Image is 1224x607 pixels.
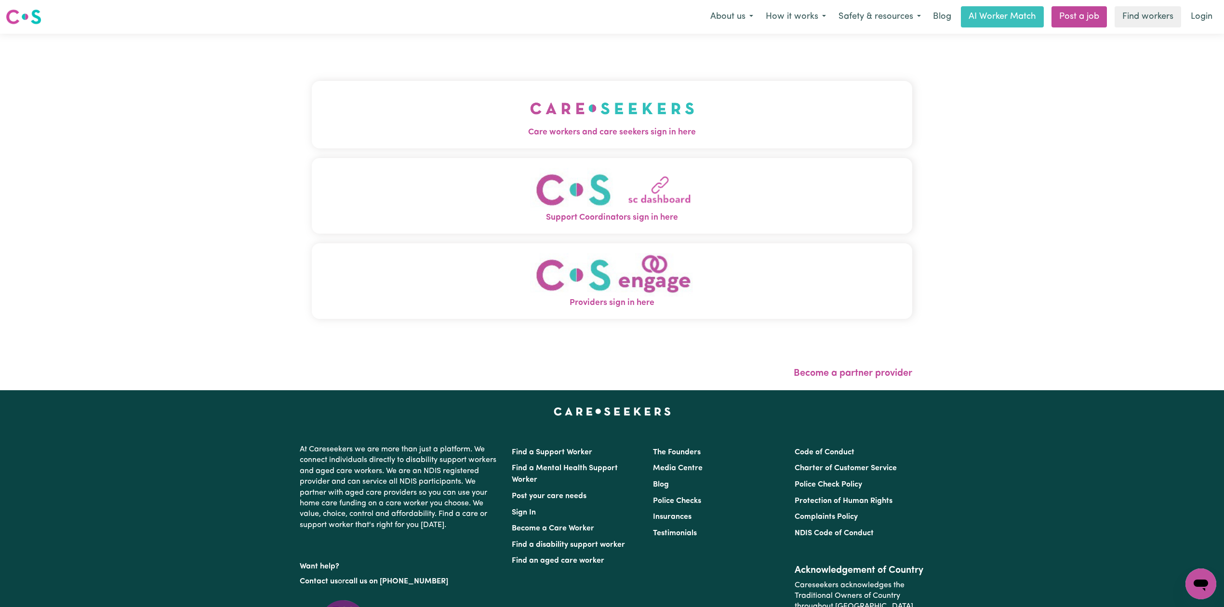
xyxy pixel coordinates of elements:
a: The Founders [653,449,701,456]
a: AI Worker Match [961,6,1044,27]
a: Protection of Human Rights [795,497,892,505]
p: At Careseekers we are more than just a platform. We connect individuals directly to disability su... [300,440,500,534]
button: Care workers and care seekers sign in here [312,81,912,148]
a: Police Check Policy [795,481,862,488]
a: Careseekers logo [6,6,41,28]
a: Blog [653,481,669,488]
a: Careseekers home page [554,408,671,415]
a: Media Centre [653,464,703,472]
a: Find a disability support worker [512,541,625,549]
a: Charter of Customer Service [795,464,897,472]
a: Login [1185,6,1218,27]
h2: Acknowledgement of Country [795,565,924,576]
a: Sign In [512,509,536,516]
a: NDIS Code of Conduct [795,529,874,537]
a: Contact us [300,578,338,585]
a: Find a Mental Health Support Worker [512,464,618,484]
a: Find workers [1115,6,1181,27]
span: Providers sign in here [312,297,912,309]
a: Post your care needs [512,492,586,500]
button: Providers sign in here [312,243,912,319]
button: How it works [759,7,832,27]
a: Complaints Policy [795,513,858,521]
button: About us [704,7,759,27]
a: Blog [927,6,957,27]
button: Support Coordinators sign in here [312,158,912,234]
a: Post a job [1051,6,1107,27]
span: Support Coordinators sign in here [312,211,912,224]
a: Become a partner provider [794,369,912,378]
a: Find an aged care worker [512,557,604,565]
a: Insurances [653,513,692,521]
a: Become a Care Worker [512,525,594,532]
iframe: Button to launch messaging window [1185,568,1216,599]
p: or [300,572,500,591]
a: Police Checks [653,497,701,505]
span: Care workers and care seekers sign in here [312,126,912,139]
img: Careseekers logo [6,8,41,26]
a: Code of Conduct [795,449,854,456]
p: Want help? [300,557,500,572]
a: call us on [PHONE_NUMBER] [345,578,448,585]
a: Find a Support Worker [512,449,592,456]
button: Safety & resources [832,7,927,27]
a: Testimonials [653,529,697,537]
